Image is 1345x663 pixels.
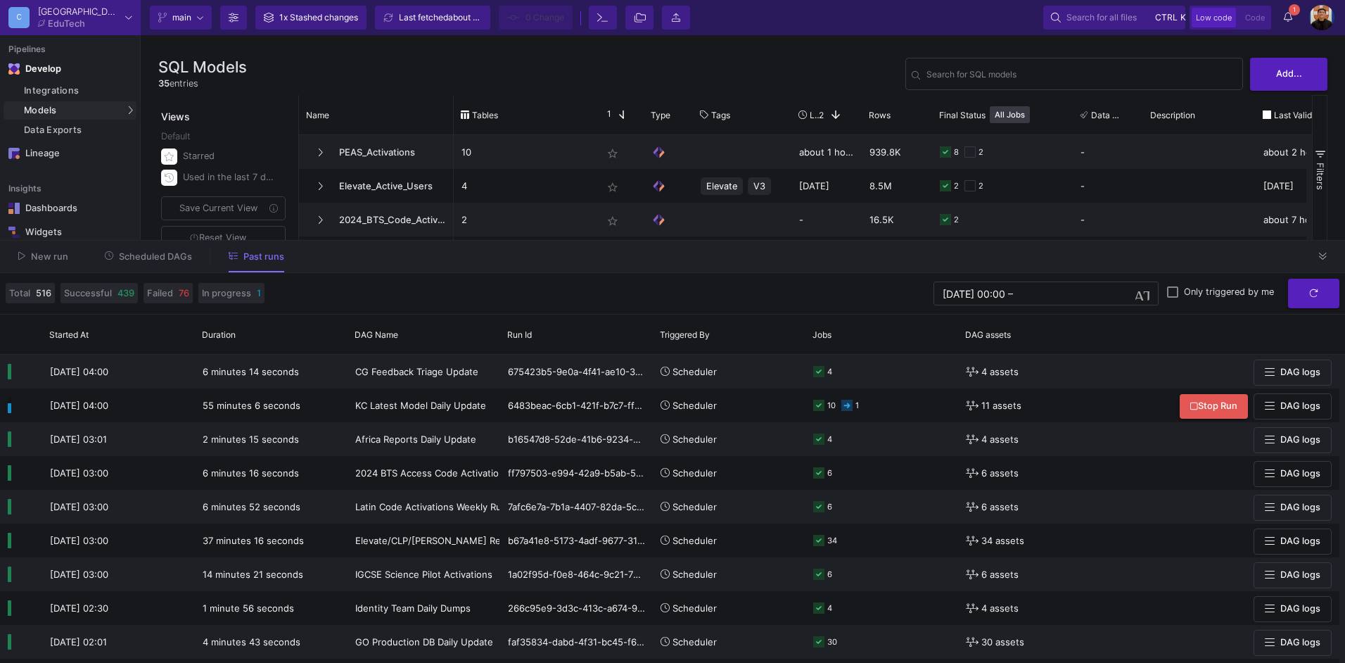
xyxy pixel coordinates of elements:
[355,501,507,512] span: Latin Code Activations Weekly Run
[8,227,20,238] img: Navigation icon
[862,135,932,169] div: 939.8K
[4,142,136,165] a: Navigation iconLineage
[1241,8,1269,27] button: Code
[1091,110,1123,120] span: Data Tests
[1066,7,1137,28] span: Search for all files
[461,170,587,203] p: 4
[1250,58,1327,91] button: Add...
[1254,360,1332,386] button: DAG logs
[954,136,959,169] div: 8
[8,7,30,28] div: C
[827,491,832,524] div: 6
[4,197,136,220] a: Navigation iconDashboards
[827,558,832,591] div: 6
[954,170,959,203] div: 2
[981,524,1024,557] span: 34 assets
[827,592,832,625] div: 4
[1196,13,1232,23] span: Low code
[50,569,108,580] span: [DATE] 03:00
[212,246,301,267] button: Past runs
[88,246,210,267] button: Scheduled DAGs
[1180,9,1186,26] span: k
[117,286,134,300] span: 439
[981,491,1019,524] span: 6 assets
[1081,170,1135,202] div: -
[1256,203,1340,236] div: about 7 hours ago
[855,389,859,422] div: 1
[926,71,1237,82] input: Search for name, tables, ...
[601,108,611,121] span: 1
[500,524,653,557] div: b67a41e8-5173-4adf-9677-31d7aaea70ec
[172,7,191,28] span: main
[827,423,832,456] div: 4
[1280,603,1320,614] span: DAG logs
[1081,237,1135,270] div: -
[203,501,300,512] span: 6 minutes 52 seconds
[48,19,85,28] div: EduTech
[161,130,288,146] div: Default
[203,366,299,377] span: 6 minutes 14 seconds
[161,226,286,251] button: Reset View
[198,283,264,303] button: In progress1
[939,99,1053,131] div: Final Status
[158,167,288,188] button: Used in the last 7 days
[1081,203,1135,236] div: -
[604,179,621,196] mat-icon: star_border
[981,423,1019,456] span: 4 assets
[150,6,212,30] button: main
[49,329,89,340] span: Started At
[791,135,862,169] div: about 1 hour ago
[981,592,1019,625] span: 4 assets
[1190,400,1237,411] span: Stop Run
[36,286,51,300] span: 516
[862,203,932,236] div: 16.5K
[1254,529,1332,555] button: DAG logs
[50,535,108,546] span: [DATE] 03:00
[25,148,117,159] div: Lineage
[672,434,717,445] span: Scheduler
[981,626,1024,659] span: 30 assets
[604,213,621,229] mat-icon: star_border
[355,467,509,479] span: 2024 BTS Access Code Activations
[1254,596,1332,622] button: DAG logs
[331,170,446,203] span: Elevate_Active_Users
[500,591,653,625] div: 266c95e9-3d3c-413c-a674-9384cdbb511d
[399,7,483,28] div: Last fetched
[203,636,300,648] span: 4 minutes 43 seconds
[827,355,832,389] div: 4
[1155,9,1178,26] span: ctrl
[355,400,486,411] span: KC Latest Model Daily Update
[1043,6,1185,30] button: Search for all filesctrlk
[954,237,957,270] div: 1
[4,58,136,80] mat-expansion-panel-header: Navigation iconDevelop
[672,535,717,546] span: Scheduler
[981,558,1019,591] span: 6 assets
[1256,135,1340,169] div: about 2 hours ago
[158,58,247,76] h3: SQL Models
[1245,13,1265,23] span: Code
[1184,286,1274,298] span: Only triggered by me
[791,169,862,203] div: [DATE]
[8,63,20,75] img: Navigation icon
[50,467,108,479] span: [DATE] 03:00
[827,626,837,659] div: 30
[604,145,621,162] mat-icon: star_border
[500,389,653,422] div: 6483beac-6cb1-421f-b7c7-ff140f9e595a
[355,602,471,614] span: Identity Team Daily Dumps
[243,251,284,262] span: Past runs
[158,146,288,167] button: Starred
[507,329,532,340] span: Run Id
[500,456,653,490] div: ff797503-e994-42a9-b5ab-520afb877812
[255,6,366,30] button: 1x Stashed changes
[461,203,587,236] p: 2
[672,366,717,377] span: Scheduler
[1280,637,1320,648] span: DAG logs
[1256,236,1340,270] div: [DATE]
[50,501,108,512] span: [DATE] 03:00
[651,179,666,194] img: SQL Model
[1192,8,1236,27] button: Low code
[672,501,717,512] span: Scheduler
[1254,630,1332,656] button: DAG logs
[4,221,136,244] a: Navigation iconWidgets
[862,169,932,203] div: 8.5M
